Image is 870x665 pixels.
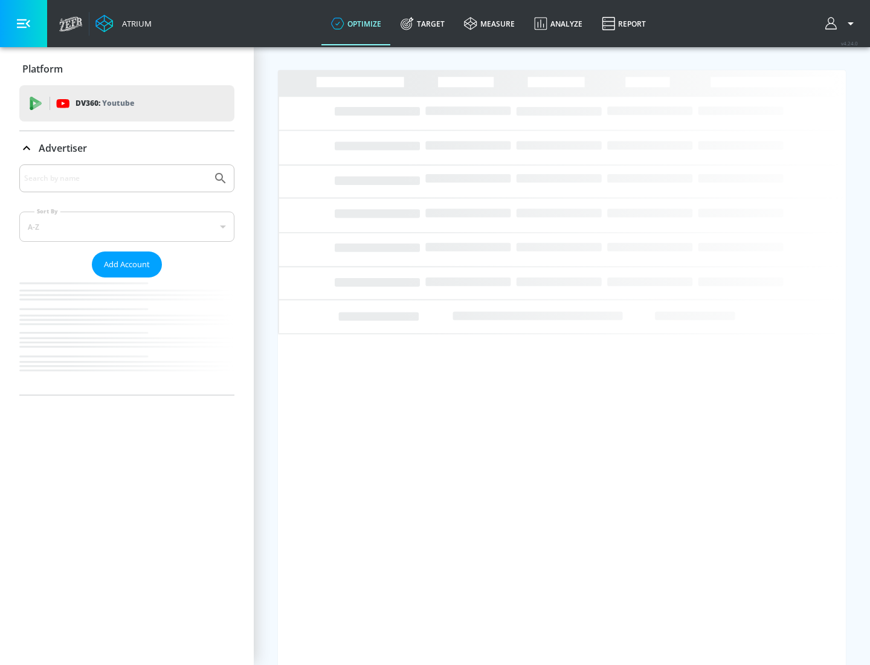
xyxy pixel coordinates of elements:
[34,207,60,215] label: Sort By
[454,2,524,45] a: measure
[117,18,152,29] div: Atrium
[19,277,234,395] nav: list of Advertiser
[24,170,207,186] input: Search by name
[19,164,234,395] div: Advertiser
[104,258,150,271] span: Add Account
[841,40,858,47] span: v 4.24.0
[19,85,234,122] div: DV360: Youtube
[92,251,162,277] button: Add Account
[22,62,63,76] p: Platform
[102,97,134,109] p: Youtube
[19,131,234,165] div: Advertiser
[391,2,454,45] a: Target
[19,52,234,86] div: Platform
[592,2,656,45] a: Report
[76,97,134,110] p: DV360:
[524,2,592,45] a: Analyze
[39,141,87,155] p: Advertiser
[19,212,234,242] div: A-Z
[321,2,391,45] a: optimize
[95,15,152,33] a: Atrium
